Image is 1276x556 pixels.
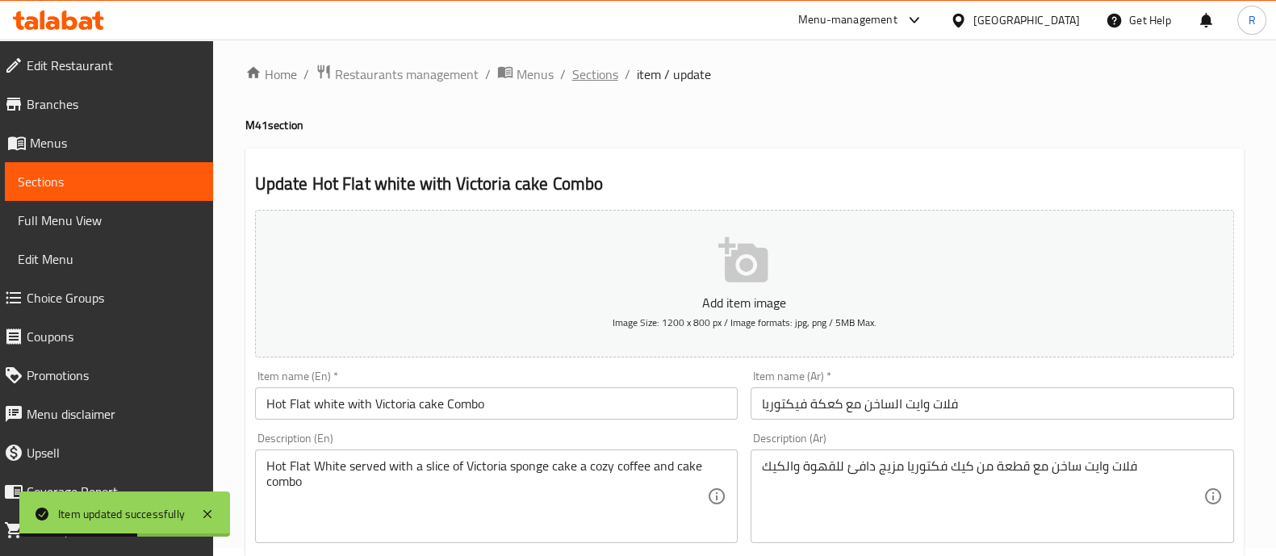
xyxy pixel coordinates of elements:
div: [GEOGRAPHIC_DATA] [973,11,1080,29]
span: Choice Groups [27,288,200,307]
textarea: فلات وايت ساخن مع قطعة من كيك فكتوريا مزيج دافئ للقهوة والكيك [762,458,1203,535]
h2: Update Hot Flat white with Victoria cake Combo [255,172,1234,196]
textarea: Hot Flat White served with a slice of Victoria sponge cake a cozy coffee and cake combo [266,458,708,535]
button: Add item imageImage Size: 1200 x 800 px / Image formats: jpg, png / 5MB Max. [255,210,1234,357]
span: Coupons [27,327,200,346]
div: Item updated successfully [58,505,185,523]
input: Enter name En [255,387,738,420]
span: Menus [517,65,554,84]
p: Add item image [280,293,1209,312]
span: Grocery Checklist [27,520,200,540]
nav: breadcrumb [245,64,1244,85]
a: Edit Menu [5,240,213,278]
a: Sections [572,65,618,84]
li: / [303,65,309,84]
a: Home [245,65,297,84]
span: Sections [18,172,200,191]
span: Edit Restaurant [27,56,200,75]
li: / [625,65,630,84]
a: Full Menu View [5,201,213,240]
div: Menu-management [798,10,897,30]
li: / [560,65,566,84]
span: Promotions [27,366,200,385]
span: Restaurants management [335,65,479,84]
span: R [1248,11,1255,29]
input: Enter name Ar [751,387,1234,420]
a: Restaurants management [316,64,479,85]
li: / [485,65,491,84]
a: Menus [497,64,554,85]
h4: M41 section [245,117,1244,133]
span: Upsell [27,443,200,462]
span: item / update [637,65,711,84]
span: Branches [27,94,200,114]
span: Image Size: 1200 x 800 px / Image formats: jpg, png / 5MB Max. [613,313,876,332]
span: Menus [30,133,200,153]
span: Menu disclaimer [27,404,200,424]
a: Sections [5,162,213,201]
span: Edit Menu [18,249,200,269]
span: Coverage Report [27,482,200,501]
span: Full Menu View [18,211,200,230]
